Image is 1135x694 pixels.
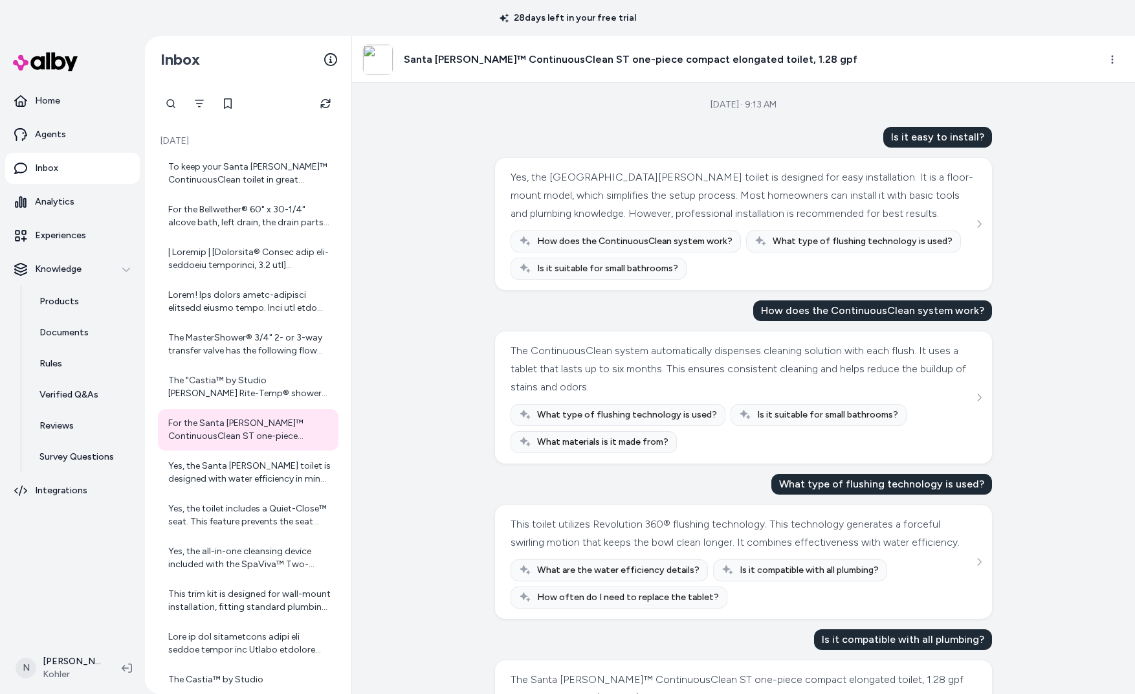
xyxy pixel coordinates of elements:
[363,45,393,74] img: %20Cannot%20read%20properties%20of%20null%20(reading%20'length')
[537,591,719,604] span: How often do I need to replace the tablet?
[158,537,338,579] a: Yes, the all-in-one cleansing device included with the SpaViva™ Two-function handshower can be us...
[35,229,86,242] p: Experiences
[35,162,58,175] p: Inbox
[5,153,140,184] a: Inbox
[757,409,898,421] span: Is it suitable for small bathrooms?
[39,295,79,308] p: Products
[771,474,992,495] div: What type of flushing technology is used?
[35,196,74,208] p: Analytics
[511,515,973,552] div: This toilet utilizes Revolution 360® flushing technology. This technology generates a forceful sw...
[511,342,973,396] div: The ContinuousClean system automatically dispenses cleaning solution with each flush. It uses a t...
[158,580,338,621] a: This trim kit is designed for wall-mount installation, fitting standard plumbing setups.
[158,452,338,493] a: Yes, the Santa [PERSON_NAME] toilet is designed with water efficiency in mind. The WaterSense cer...
[27,442,140,473] a: Survey Questions
[158,153,338,194] a: To keep your Santa [PERSON_NAME]™ ContinuousClean toilet in great condition, you can use the KOHL...
[168,502,331,528] div: Yes, the toilet includes a Quiet-Close™ seat. This feature prevents the seat from slamming shut, ...
[971,390,987,405] button: See more
[740,564,879,577] span: Is it compatible with all plumbing?
[404,52,857,67] h3: Santa [PERSON_NAME]™ ContinuousClean ST one-piece compact elongated toilet, 1.28 gpf
[168,161,331,186] div: To keep your Santa [PERSON_NAME]™ ContinuousClean toilet in great condition, you can use the KOHL...
[16,658,36,678] span: N
[43,668,101,681] span: Kohler
[27,379,140,410] a: Verified Q&As
[27,317,140,348] a: Documents
[168,631,331,656] div: Lore ip dol sitametcons adipi eli seddoe tempor inc Utlabo etdolore magnaaliq en Admini.ven: - Qu...
[5,85,140,117] a: Home
[5,254,140,285] button: Knowledge
[39,357,62,370] p: Rules
[158,409,338,451] a: For the Santa [PERSON_NAME]™ ContinuousClean ST one-piece compact elongated toilet, 1.28 gpf, com...
[35,484,87,497] p: Integrations
[5,220,140,251] a: Experiences
[158,281,338,322] a: Lorem! Ips dolors ametc-adipisci elitsedd eiusmo tempo. Inci utl etdo magnaal enim admin veni qui...
[39,420,74,432] p: Reviews
[537,436,668,449] span: What materials is it made from?
[168,588,331,614] div: This trim kit is designed for wall-mount installation, fitting standard plumbing setups.
[39,388,98,401] p: Verified Q&As
[511,168,973,223] div: Yes, the [GEOGRAPHIC_DATA][PERSON_NAME] toilet is designed for easy installation. It is a floor-m...
[971,554,987,570] button: See more
[35,95,60,107] p: Home
[753,300,992,321] div: How does the ContinuousClean system work?
[168,203,331,229] div: For the Bellwether® 60" x 30-1/4" alcove bath, left drain, the drain parts are included in a smal...
[168,289,331,315] div: Lorem! Ips dolors ametc-adipisci elitsedd eiusmo tempo. Inci utl etdo magnaal enim admin veni qui...
[158,366,338,408] a: The "Castia™ by Studio [PERSON_NAME] Rite-Temp® shower trim kit, 2.5 gpm" is constructed with pre...
[168,417,331,443] div: For the Santa [PERSON_NAME]™ ContinuousClean ST one-piece compact elongated toilet, 1.28 gpf, com...
[5,186,140,218] a: Analytics
[168,331,331,357] div: The MasterShower® 3/4" 2- or 3-way transfer valve has the following flow rates: - Using one outle...
[537,235,733,248] span: How does the ContinuousClean system work?
[814,629,992,650] div: Is it compatible with all plumbing?
[39,451,114,464] p: Survey Questions
[168,246,331,272] div: | Loremip | [Dolorsita® Consec adip eli-seddoeiu temporinci, 3.2 utl](etdol://mag.aliqua.eni/ad/m...
[5,119,140,150] a: Agents
[537,262,678,275] span: Is it suitable for small bathrooms?
[492,12,644,25] p: 28 days left in your free trial
[27,410,140,442] a: Reviews
[5,475,140,506] a: Integrations
[773,235,953,248] span: What type of flushing technology is used?
[158,324,338,365] a: The MasterShower® 3/4" 2- or 3-way transfer valve has the following flow rates: - Using one outle...
[158,623,338,664] a: Lore ip dol sitametcons adipi eli seddoe tempor inc Utlabo etdolore magnaaliq en Admini.ven: - Qu...
[13,52,78,71] img: alby Logo
[883,127,992,148] div: Is it easy to install?
[971,216,987,232] button: See more
[158,495,338,536] a: Yes, the toilet includes a Quiet-Close™ seat. This feature prevents the seat from slamming shut, ...
[168,545,331,571] div: Yes, the all-in-one cleansing device included with the SpaViva™ Two-function handshower can be us...
[186,91,212,117] button: Filter
[160,50,200,69] h2: Inbox
[537,409,717,421] span: What type of flushing technology is used?
[39,326,89,339] p: Documents
[27,286,140,317] a: Products
[168,374,331,400] div: The "Castia™ by Studio [PERSON_NAME] Rite-Temp® shower trim kit, 2.5 gpm" is constructed with pre...
[313,91,338,117] button: Refresh
[35,263,82,276] p: Knowledge
[711,98,777,111] div: [DATE] · 9:13 AM
[158,196,338,237] a: For the Bellwether® 60" x 30-1/4" alcove bath, left drain, the drain parts are included in a smal...
[158,135,338,148] p: [DATE]
[43,655,101,668] p: [PERSON_NAME]
[537,564,700,577] span: What are the water efficiency details?
[27,348,140,379] a: Rules
[8,647,111,689] button: N[PERSON_NAME]Kohler
[168,460,331,486] div: Yes, the Santa [PERSON_NAME] toilet is designed with water efficiency in mind. The WaterSense cer...
[158,238,338,280] a: | Loremip | [Dolorsita® Consec adip eli-seddoeiu temporinci, 3.2 utl](etdol://mag.aliqua.eni/ad/m...
[35,128,66,141] p: Agents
